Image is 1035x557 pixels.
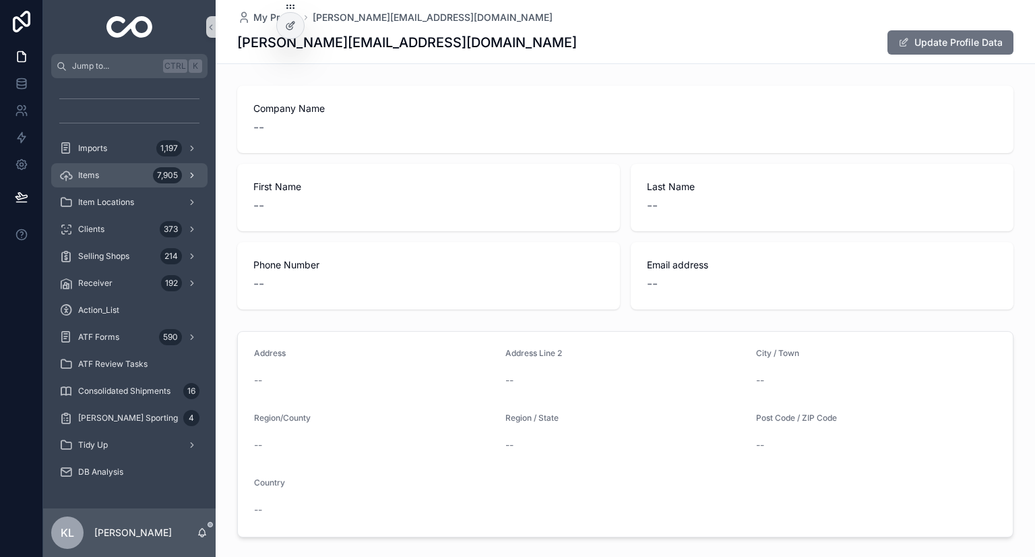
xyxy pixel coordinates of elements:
[253,102,997,115] span: Company Name
[254,348,286,358] span: Address
[160,248,182,264] div: 214
[78,305,119,316] span: Action_List
[313,11,553,24] a: [PERSON_NAME][EMAIL_ADDRESS][DOMAIN_NAME]
[51,271,208,295] a: Receiver192
[190,61,201,71] span: K
[505,348,562,358] span: Address Line 2
[78,359,148,370] span: ATF Review Tasks
[61,525,74,541] span: KL
[756,413,837,423] span: Post Code / ZIP Code
[254,477,285,488] span: Country
[78,332,119,343] span: ATF Forms
[156,140,182,156] div: 1,197
[51,136,208,160] a: Imports1,197
[51,217,208,241] a: Clients373
[253,180,604,194] span: First Name
[647,180,997,194] span: Last Name
[505,438,513,452] span: --
[78,413,178,423] span: [PERSON_NAME] Sporting
[253,11,299,24] span: My Profile
[51,54,208,78] button: Jump to...CtrlK
[254,503,262,517] span: --
[153,167,182,183] div: 7,905
[94,526,172,539] p: [PERSON_NAME]
[887,30,1013,55] button: Update Profile Data
[51,433,208,457] a: Tidy Up
[505,413,559,423] span: Region / State
[254,413,311,423] span: Region/County
[237,11,299,24] a: My Profile
[51,406,208,430] a: [PERSON_NAME] Sporting4
[183,383,199,399] div: 16
[51,460,208,484] a: DB Analysis
[163,59,187,73] span: Ctrl
[78,467,123,477] span: DB Analysis
[51,379,208,403] a: Consolidated Shipments16
[78,386,170,397] span: Consolidated Shipments
[505,374,513,387] span: --
[756,438,764,452] span: --
[78,440,108,450] span: Tidy Up
[253,118,264,137] span: --
[78,197,134,208] span: Item Locations
[51,352,208,376] a: ATF Review Tasks
[51,298,208,322] a: Action_List
[51,163,208,187] a: Items7,905
[106,16,153,38] img: App logo
[78,251,129,262] span: Selling Shops
[647,258,997,272] span: Email address
[78,278,113,289] span: Receiver
[253,274,264,293] span: --
[756,348,799,358] span: City / Town
[253,196,264,215] span: --
[78,170,99,181] span: Items
[647,196,658,215] span: --
[159,329,182,345] div: 590
[43,78,216,502] div: scrollable content
[183,410,199,426] div: 4
[647,274,658,293] span: --
[51,190,208,214] a: Item Locations
[72,61,158,71] span: Jump to...
[161,275,182,291] div: 192
[51,325,208,349] a: ATF Forms590
[254,374,262,387] span: --
[756,374,764,387] span: --
[160,221,182,237] div: 373
[254,438,262,452] span: --
[253,258,604,272] span: Phone Number
[78,143,107,154] span: Imports
[78,224,104,235] span: Clients
[51,244,208,268] a: Selling Shops214
[237,33,577,52] h1: [PERSON_NAME][EMAIL_ADDRESS][DOMAIN_NAME]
